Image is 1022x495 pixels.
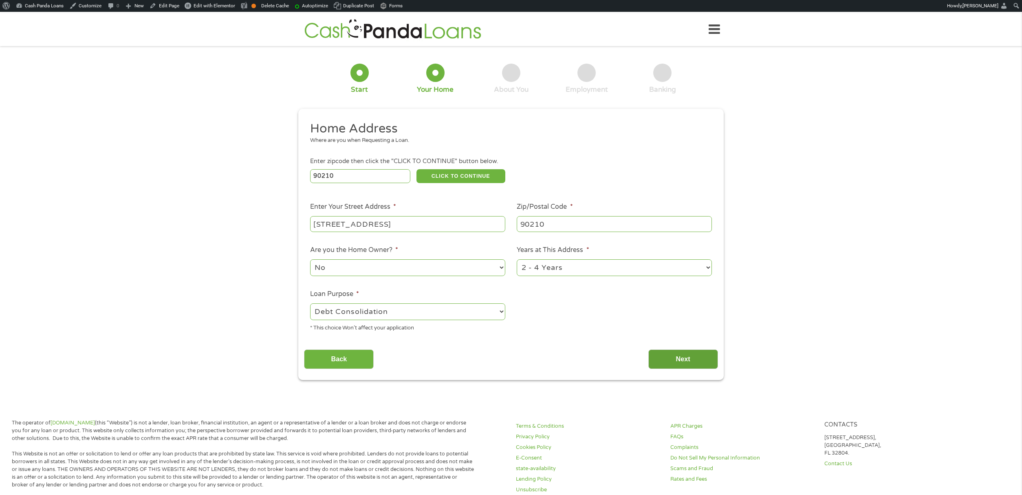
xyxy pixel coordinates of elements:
[251,4,256,8] div: OK
[310,137,706,145] div: Where are you when Requesting a Loan.
[494,85,529,94] div: About You
[302,18,484,41] img: GetLoanNow Logo
[566,85,608,94] div: Employment
[310,121,706,137] h2: Home Address
[648,349,718,369] input: Next
[963,3,998,9] span: [PERSON_NAME]
[824,460,969,468] a: Contact Us
[516,465,660,473] a: state-availability
[516,444,660,451] a: Cookies Policy
[670,433,815,441] a: FAQs
[516,454,660,462] a: E-Consent
[310,290,359,298] label: Loan Purpose
[310,321,505,332] div: * This choice Won’t affect your application
[310,157,712,166] div: Enter zipcode then click the "CLICK TO CONTINUE" button below.
[649,85,676,94] div: Banking
[51,420,95,426] a: [DOMAIN_NAME]
[670,454,815,462] a: Do Not Sell My Personal Information
[304,349,374,369] input: Back
[310,203,396,211] label: Enter Your Street Address
[517,203,573,211] label: Zip/Postal Code
[310,216,505,232] input: 1 Main Street
[670,422,815,430] a: APR Charges
[516,486,660,494] a: Unsubscribe
[517,246,589,254] label: Years at This Address
[516,433,660,441] a: Privacy Policy
[516,475,660,483] a: Lending Policy
[824,434,969,457] p: [STREET_ADDRESS], [GEOGRAPHIC_DATA], FL 32804.
[12,450,474,488] p: This Website is not an offer or solicitation to lend or offer any loan products that are prohibit...
[310,169,411,183] input: Enter Zipcode (e.g 01510)
[194,3,235,9] span: Edit with Elementor
[417,85,454,94] div: Your Home
[12,419,474,442] p: The operator of (this “Website”) is not a lender, loan broker, financial institution, an agent or...
[670,465,815,473] a: Scams and Fraud
[351,85,368,94] div: Start
[824,421,969,429] h4: Contacts
[416,169,505,183] button: CLICK TO CONTINUE
[310,246,398,254] label: Are you the Home Owner?
[670,444,815,451] a: Complaints
[670,475,815,483] a: Rates and Fees
[516,422,660,430] a: Terms & Conditions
